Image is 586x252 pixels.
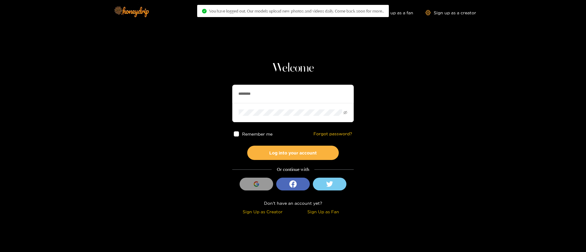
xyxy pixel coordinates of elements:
span: check-circle [202,9,207,13]
h1: Welcome [232,61,354,76]
div: Sign Up as Creator [234,208,291,215]
div: Or continue with [232,166,354,173]
button: Log into your account [247,146,339,160]
div: Sign Up as Fan [295,208,352,215]
a: Sign up as a creator [425,10,476,15]
span: eye-invisible [343,111,347,115]
span: You have logged out. Our models upload new photos and videos daily. Come back soon for more.. [209,9,384,13]
a: Sign up as a fan [371,10,413,15]
div: Don't have an account yet? [232,200,354,207]
a: Forgot password? [313,131,352,137]
span: Remember me [242,132,273,136]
